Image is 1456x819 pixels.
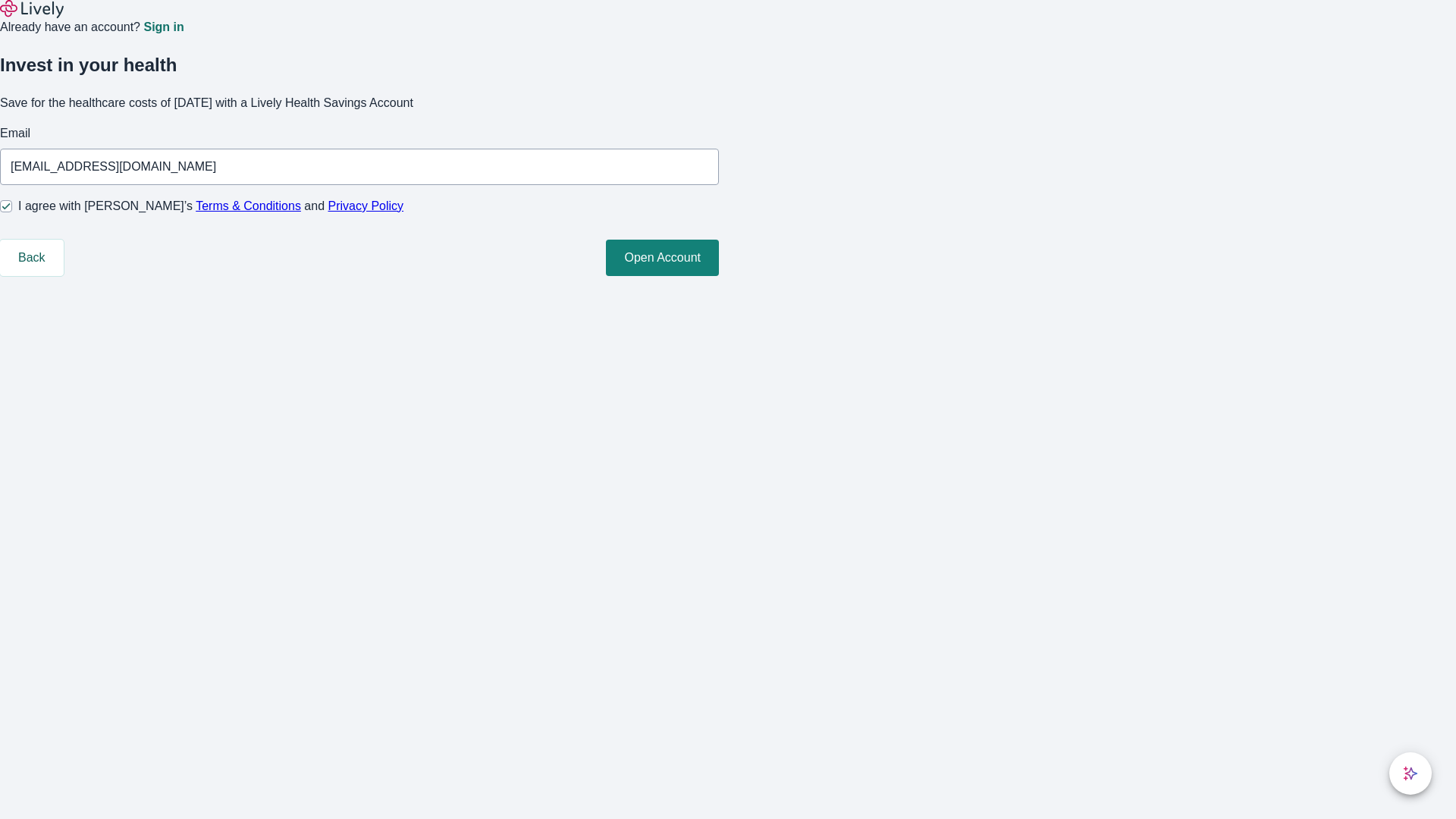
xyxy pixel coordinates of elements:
svg: Lively AI Assistant [1403,766,1418,781]
a: Sign in [143,21,184,33]
button: chat [1389,752,1432,795]
span: I agree with [PERSON_NAME]’s and [18,197,403,215]
a: Terms & Conditions [196,199,301,212]
button: Open Account [606,240,719,276]
a: Privacy Policy [328,199,404,212]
